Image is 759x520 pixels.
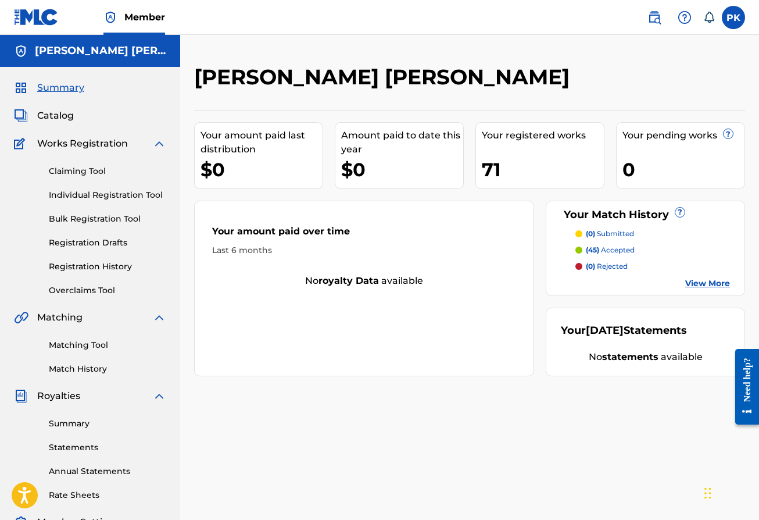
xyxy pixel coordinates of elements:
img: expand [152,389,166,403]
div: Your amount paid over time [212,225,516,244]
img: Matching [14,311,28,325]
div: Your Match History [561,207,730,223]
iframe: Resource Center [726,339,759,435]
div: No available [561,350,730,364]
span: Summary [37,81,84,95]
div: No available [195,274,534,288]
h5: Paul Hervé Konaté [35,44,166,58]
span: (0) [586,262,595,270]
a: (45) accepted [575,245,730,255]
div: User Menu [722,6,745,29]
span: (45) [586,245,599,254]
iframe: Chat Widget [701,464,759,520]
p: submitted [586,229,634,239]
p: rejected [586,261,628,272]
div: Help [673,6,696,29]
img: Summary [14,81,28,95]
div: $0 [341,156,463,183]
a: Summary [49,418,166,430]
strong: statements [602,351,658,362]
img: Accounts [14,44,28,58]
a: Claiming Tool [49,165,166,177]
img: expand [152,311,166,325]
div: Amount paid to date this year [341,129,463,156]
span: Member [124,10,165,24]
span: Matching [37,311,83,325]
a: SummarySummary [14,81,84,95]
div: Last 6 months [212,244,516,257]
a: Bulk Registration Tool [49,213,166,225]
span: ? [675,208,685,217]
div: Your amount paid last distribution [201,129,323,156]
a: View More [685,277,730,290]
span: (0) [586,229,595,238]
a: Rate Sheets [49,489,166,501]
span: Works Registration [37,137,128,151]
span: [DATE] [586,324,624,337]
span: Catalog [37,109,74,123]
h2: [PERSON_NAME] [PERSON_NAME] [194,64,575,90]
a: Public Search [643,6,666,29]
img: search [647,10,661,24]
a: Registration Drafts [49,237,166,249]
a: Registration History [49,261,166,273]
div: Your registered works [482,129,604,143]
a: Individual Registration Tool [49,189,166,201]
img: expand [152,137,166,151]
a: Matching Tool [49,339,166,351]
div: Your pending works [622,129,744,143]
a: (0) submitted [575,229,730,239]
span: ? [724,129,733,138]
strong: royalty data [318,275,379,286]
a: Overclaims Tool [49,284,166,297]
img: Top Rightsholder [103,10,117,24]
span: Royalties [37,389,80,403]
a: CatalogCatalog [14,109,74,123]
img: Royalties [14,389,28,403]
img: Works Registration [14,137,29,151]
div: $0 [201,156,323,183]
div: Widget de chat [701,464,759,520]
a: Statements [49,441,166,454]
div: Glisser [704,476,711,511]
a: Annual Statements [49,465,166,478]
img: MLC Logo [14,9,59,26]
a: (0) rejected [575,261,730,272]
div: Notifications [703,12,715,23]
a: Match History [49,363,166,375]
img: help [678,10,692,24]
div: 71 [482,156,604,183]
p: accepted [586,245,635,255]
div: 0 [622,156,744,183]
div: Your Statements [561,323,687,339]
img: Catalog [14,109,28,123]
